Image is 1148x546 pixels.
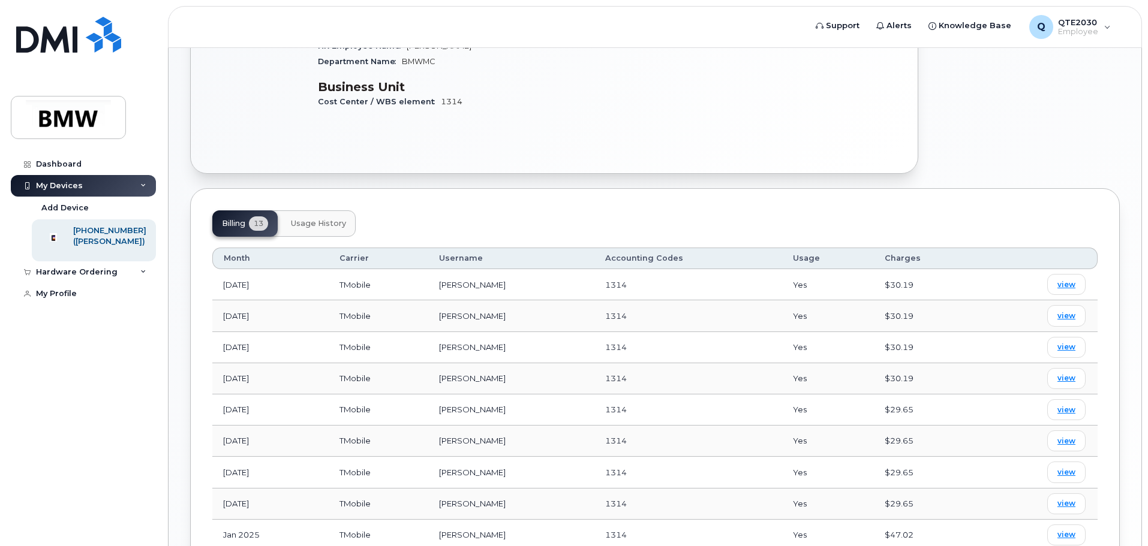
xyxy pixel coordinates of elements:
[329,332,428,363] td: TMobile
[329,363,428,394] td: TMobile
[428,488,594,520] td: [PERSON_NAME]
[885,529,972,541] div: $47.02
[1057,405,1075,415] span: view
[1047,493,1086,514] a: view
[212,248,329,269] th: Month
[886,20,912,32] span: Alerts
[1037,20,1045,34] span: Q
[1047,305,1086,326] a: view
[1021,15,1119,39] div: QTE2030
[605,499,627,508] span: 1314
[885,279,972,291] div: $30.19
[1057,529,1075,540] span: view
[605,436,627,445] span: 1314
[874,248,982,269] th: Charges
[329,488,428,520] td: TMobile
[1057,342,1075,352] span: view
[782,363,874,394] td: Yes
[1057,436,1075,447] span: view
[885,373,972,384] div: $30.19
[1047,461,1086,482] a: view
[329,300,428,331] td: TMobile
[826,20,860,32] span: Support
[329,248,428,269] th: Carrier
[594,248,782,269] th: Accounting Codes
[807,14,868,38] a: Support
[1057,310,1075,321] span: view
[885,342,972,353] div: $30.19
[868,14,920,38] a: Alerts
[428,394,594,426] td: [PERSON_NAME]
[605,342,627,352] span: 1314
[428,269,594,300] td: [PERSON_NAME]
[428,248,594,269] th: Username
[212,332,329,363] td: [DATE]
[782,426,874,457] td: Yes
[1047,430,1086,451] a: view
[605,373,627,383] span: 1314
[1047,368,1086,389] a: view
[329,394,428,426] td: TMobile
[441,97,462,106] span: 1314
[428,426,594,457] td: [PERSON_NAME]
[782,332,874,363] td: Yes
[1057,467,1075,478] span: view
[318,97,441,106] span: Cost Center / WBS element
[402,57,435,66] span: BMWMC
[1047,274,1086,295] a: view
[428,332,594,363] td: [PERSON_NAME]
[329,269,428,300] td: TMobile
[1057,498,1075,509] span: view
[782,457,874,488] td: Yes
[920,14,1020,38] a: Knowledge Base
[1057,279,1075,290] span: view
[1057,373,1075,384] span: view
[885,498,972,509] div: $29.65
[318,57,402,66] span: Department Name
[1047,399,1086,420] a: view
[1058,17,1098,27] span: QTE2030
[782,248,874,269] th: Usage
[782,269,874,300] td: Yes
[212,457,329,488] td: [DATE]
[1047,524,1086,545] a: view
[885,310,972,322] div: $30.19
[782,394,874,426] td: Yes
[291,219,346,228] span: Usage History
[329,457,428,488] td: TMobile
[329,426,428,457] td: TMobile
[1096,494,1139,537] iframe: Messenger Launcher
[1058,27,1098,37] span: Employee
[212,394,329,426] td: [DATE]
[782,300,874,331] td: Yes
[318,80,600,94] h3: Business Unit
[428,363,594,394] td: [PERSON_NAME]
[212,426,329,457] td: [DATE]
[428,300,594,331] td: [PERSON_NAME]
[605,280,627,289] span: 1314
[885,404,972,415] div: $29.65
[212,300,329,331] td: [DATE]
[605,405,627,414] span: 1314
[885,467,972,478] div: $29.65
[782,488,874,520] td: Yes
[939,20,1011,32] span: Knowledge Base
[212,269,329,300] td: [DATE]
[605,530,627,539] span: 1314
[605,467,627,477] span: 1314
[428,457,594,488] td: [PERSON_NAME]
[212,363,329,394] td: [DATE]
[605,311,627,321] span: 1314
[885,435,972,447] div: $29.65
[1047,337,1086,358] a: view
[212,488,329,520] td: [DATE]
